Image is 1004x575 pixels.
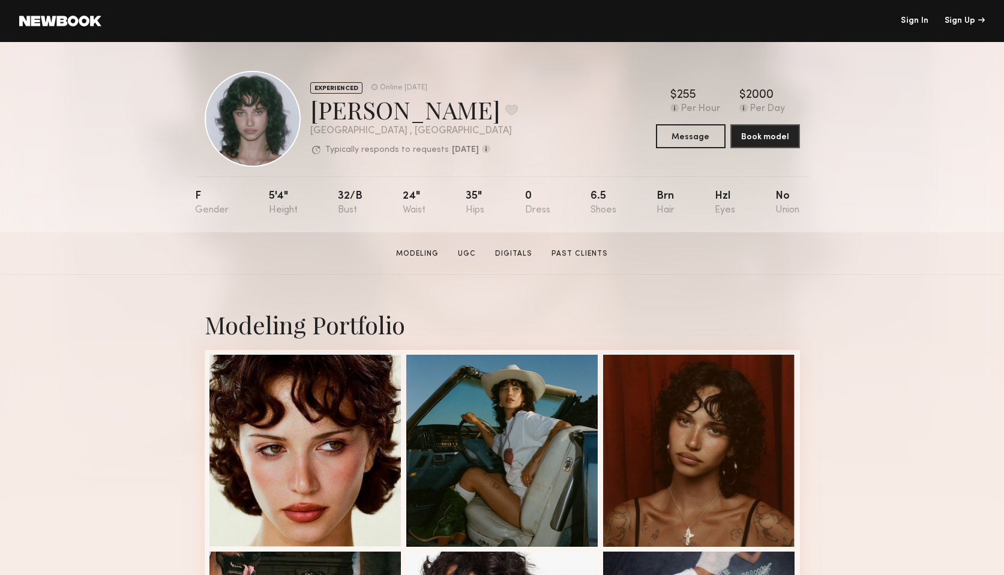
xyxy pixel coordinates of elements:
div: Sign Up [945,17,985,25]
button: Message [656,124,726,148]
div: 6.5 [591,191,616,215]
div: $ [739,89,746,101]
a: Modeling [391,248,443,259]
div: F [195,191,229,215]
div: 2000 [746,89,774,101]
div: No [775,191,799,215]
button: Book model [730,124,800,148]
a: Sign In [901,17,928,25]
div: 24" [403,191,425,215]
b: [DATE] [452,146,479,154]
div: [PERSON_NAME] [310,94,518,125]
div: [GEOGRAPHIC_DATA] , [GEOGRAPHIC_DATA] [310,126,518,136]
div: 5'4" [269,191,298,215]
a: Digitals [490,248,537,259]
a: Past Clients [547,248,613,259]
div: Modeling Portfolio [205,309,800,340]
div: 0 [525,191,550,215]
div: 32/b [338,191,362,215]
div: Online [DATE] [380,84,427,92]
div: $ [670,89,677,101]
div: EXPERIENCED [310,82,362,94]
div: 255 [677,89,696,101]
div: Hzl [715,191,735,215]
div: Brn [657,191,675,215]
a: UGC [453,248,481,259]
div: 35" [466,191,484,215]
div: Per Hour [681,104,720,115]
p: Typically responds to requests [325,146,449,154]
div: Per Day [750,104,785,115]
